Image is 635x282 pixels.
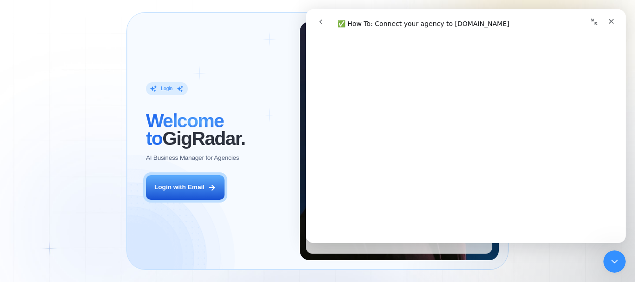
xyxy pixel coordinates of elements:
p: AI Business Manager for Agencies [146,154,239,163]
span: Welcome to [146,110,224,149]
div: Login [161,85,172,92]
button: Login with Email [146,175,225,200]
h2: ‍ GigRadar. [146,112,290,147]
iframe: Intercom live chat [306,9,626,243]
iframe: Intercom live chat [603,250,626,273]
div: Login with Email [154,183,205,192]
